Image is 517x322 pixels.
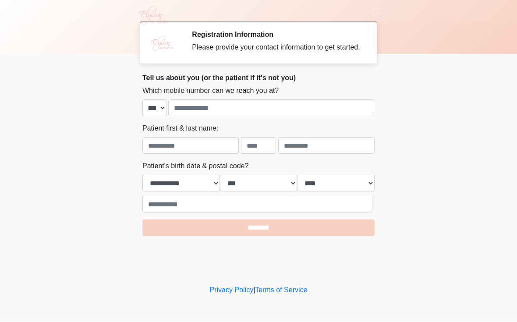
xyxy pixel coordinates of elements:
h2: Tell us about you (or the patient if it's not you) [142,74,375,82]
a: | [253,287,255,294]
a: Terms of Service [255,287,307,294]
img: Elysian Aesthetics Logo [134,7,170,25]
img: Agent Avatar [149,31,175,57]
label: Patient first & last name: [142,124,218,134]
a: Privacy Policy [210,287,254,294]
label: Which mobile number can we reach you at? [142,86,279,96]
h2: Registration Information [192,31,361,39]
label: Patient's birth date & postal code? [142,161,248,172]
div: Please provide your contact information to get started. [192,42,361,53]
